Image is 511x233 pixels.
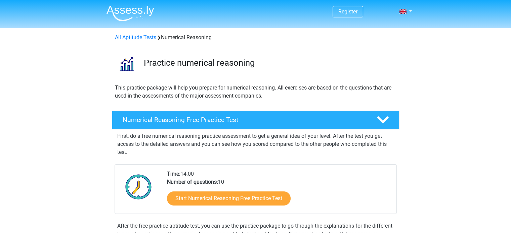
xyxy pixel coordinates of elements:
img: Clock [122,170,156,203]
a: Start Numerical Reasoning Free Practice Test [167,191,291,206]
a: Register [338,8,357,15]
a: Numerical Reasoning Free Practice Test [109,111,402,129]
img: numerical reasoning [112,50,141,78]
h4: Numerical Reasoning Free Practice Test [123,116,366,124]
p: This practice package will help you prepare for numerical reasoning. All exercises are based on t... [115,84,396,100]
h3: Practice numerical reasoning [144,58,394,68]
img: Assessly [107,5,154,21]
b: Number of questions: [167,179,218,185]
div: 14:00 10 [162,170,396,214]
p: First, do a free numerical reasoning practice assessment to get a general idea of your level. Aft... [117,132,394,156]
b: Time: [167,171,180,177]
a: All Aptitude Tests [115,34,156,41]
div: Numerical Reasoning [112,34,399,42]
